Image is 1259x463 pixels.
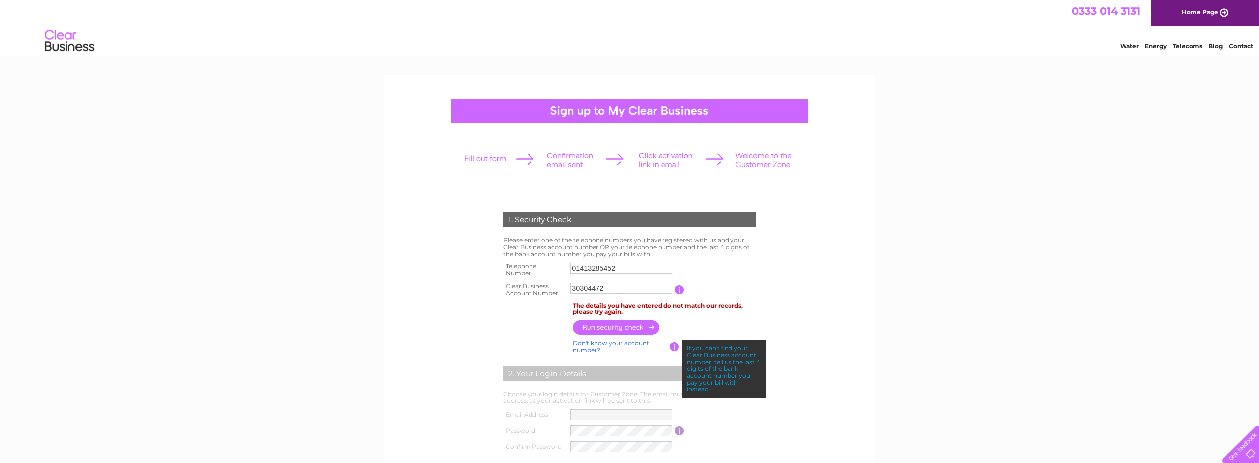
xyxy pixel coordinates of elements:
[675,426,684,435] input: Information
[501,423,568,439] th: Password
[570,300,759,318] td: The details you have entered do not match our records, please try again.
[503,212,756,227] div: 1. Security Check
[573,339,649,354] a: Don't know your account number?
[1145,42,1167,50] a: Energy
[44,26,95,56] img: logo.png
[1173,42,1202,50] a: Telecoms
[670,342,679,351] input: Information
[1072,5,1140,17] a: 0333 014 3131
[503,366,756,381] div: 2. Your Login Details
[501,280,568,300] th: Clear Business Account Number
[682,340,766,398] div: If you can't find your Clear Business account number, tell us the last 4 digits of the bank accou...
[1229,42,1253,50] a: Contact
[1120,42,1139,50] a: Water
[501,439,568,455] th: Confirm Password
[501,260,568,280] th: Telephone Number
[501,234,759,260] td: Please enter one of the telephone numbers you have registered with us and your Clear Business acc...
[396,5,864,48] div: Clear Business is a trading name of Verastar Limited (registered in [GEOGRAPHIC_DATA] No. 3667643...
[675,285,684,294] input: Information
[501,407,568,423] th: Email Address
[1208,42,1223,50] a: Blog
[501,388,759,407] td: Choose your login details for Customer Zone. The email must be a valid email address, as your act...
